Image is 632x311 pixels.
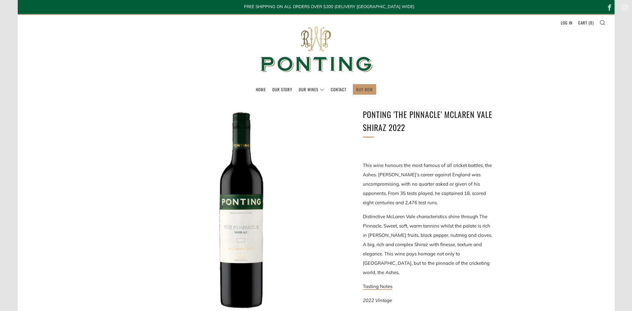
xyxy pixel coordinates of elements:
[331,84,346,94] a: Contact
[299,84,324,94] a: Our Wines
[363,108,493,134] h1: Ponting 'The Pinnacle' McLaren Vale Shiraz 2022
[363,212,493,277] p: Distinctive McLaren Vale characteristics shine through The Pinnacle. Sweet, soft, warm tannins wh...
[363,283,392,290] a: Tasting Notes
[363,161,493,207] p: This wine honours the most famous of all cricket battles, the Ashes. [PERSON_NAME]’s career again...
[363,297,392,303] em: 2022 Vintage
[578,18,594,28] a: Cart (0)
[256,84,266,94] a: Home
[590,20,593,26] span: 0
[272,84,292,94] a: Our Story
[561,18,573,28] a: Log in
[356,84,373,94] a: BUY NOW
[254,15,378,84] img: Ponting Wines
